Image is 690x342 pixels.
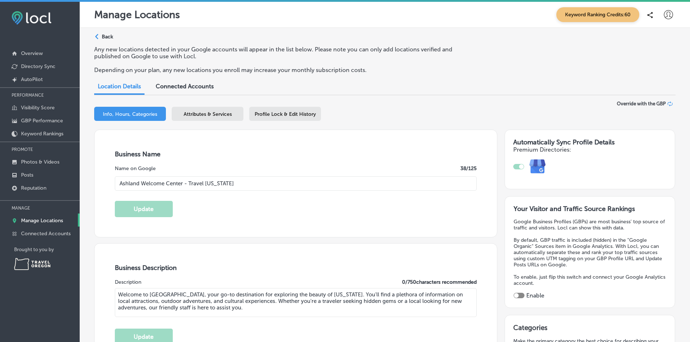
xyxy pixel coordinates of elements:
p: Google Business Profiles (GBPs) are most business' top source of traffic and visitors. Locl can s... [514,219,666,231]
p: Keyword Rankings [21,131,63,137]
p: Manage Locations [94,9,180,21]
span: Connected Accounts [156,83,214,90]
p: GBP Performance [21,118,63,124]
label: 38 /125 [460,165,477,172]
input: Enter Location Name [115,176,477,191]
img: fda3e92497d09a02dc62c9cd864e3231.png [12,11,51,25]
label: 0 / 750 characters recommended [402,279,477,285]
h3: Automatically Sync Profile Details [513,138,666,146]
p: AutoPilot [21,76,43,83]
h3: Business Description [115,264,477,272]
p: Brought to you by [14,247,80,252]
p: Any new locations detected in your Google accounts will appear in the list below. Please note you... [94,46,472,60]
h3: Business Name [115,150,477,158]
p: By default, GBP traffic is included (hidden) in the "Google Organic" Sources item in Google Analy... [514,237,666,268]
h3: Categories [513,324,666,334]
p: To enable, just flip this switch and connect your Google Analytics account. [514,274,666,286]
span: Keyword Ranking Credits: 60 [556,7,639,22]
span: Info, Hours, Categories [103,111,157,117]
label: Name on Google [115,165,156,172]
p: Reputation [21,185,46,191]
span: Location Details [98,83,141,90]
label: Enable [526,292,544,299]
p: Directory Sync [21,63,55,69]
img: e7ababfa220611ac49bdb491a11684a6.png [524,153,551,180]
p: Connected Accounts [21,231,71,237]
p: Posts [21,172,33,178]
p: Photos & Videos [21,159,59,165]
span: Attributes & Services [184,111,232,117]
p: Back [102,34,113,40]
p: Depending on your plan, any new locations you enroll may increase your monthly subscription costs. [94,67,472,73]
p: Visibility Score [21,105,55,111]
span: Profile Lock & Edit History [255,111,316,117]
p: Overview [21,50,43,56]
h3: Your Visitor and Traffic Source Rankings [514,205,666,213]
button: Update [115,201,173,217]
p: Manage Locations [21,218,63,224]
label: Description [115,279,141,285]
span: Override with the GBP [617,101,666,106]
h4: Premium Directories: [513,146,666,153]
img: Travel Oregon [14,258,50,270]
